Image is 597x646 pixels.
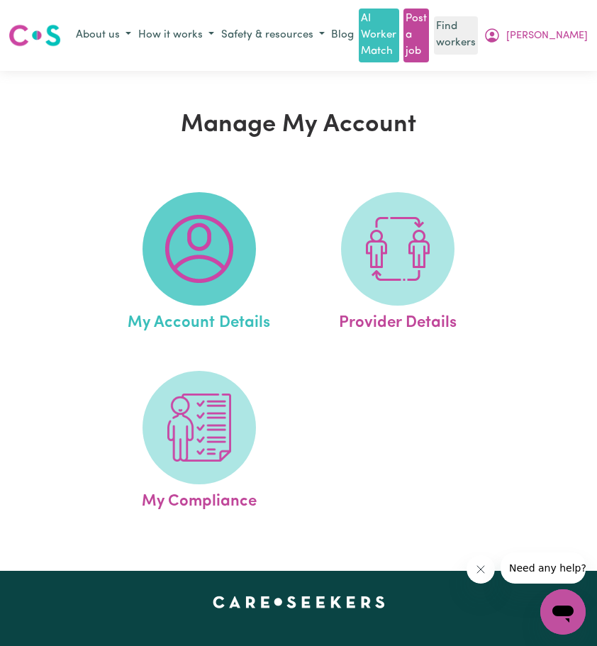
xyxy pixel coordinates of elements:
[540,589,586,635] iframe: Button to launch messaging window
[72,24,135,48] button: About us
[142,484,257,514] span: My Compliance
[104,371,294,514] a: My Compliance
[9,19,61,52] a: Careseekers logo
[104,192,294,335] a: My Account Details
[303,192,493,335] a: Provider Details
[135,24,218,48] button: How it works
[213,596,385,608] a: Careseekers home page
[359,9,398,62] a: AI Worker Match
[506,28,588,44] span: [PERSON_NAME]
[339,306,457,335] span: Provider Details
[328,25,357,47] a: Blog
[128,306,270,335] span: My Account Details
[58,111,539,140] h1: Manage My Account
[467,555,495,584] iframe: Close message
[501,552,586,584] iframe: Message from company
[9,23,61,48] img: Careseekers logo
[218,24,328,48] button: Safety & resources
[9,10,86,21] span: Need any help?
[434,16,478,55] a: Find workers
[480,23,591,48] button: My Account
[403,9,429,62] a: Post a job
